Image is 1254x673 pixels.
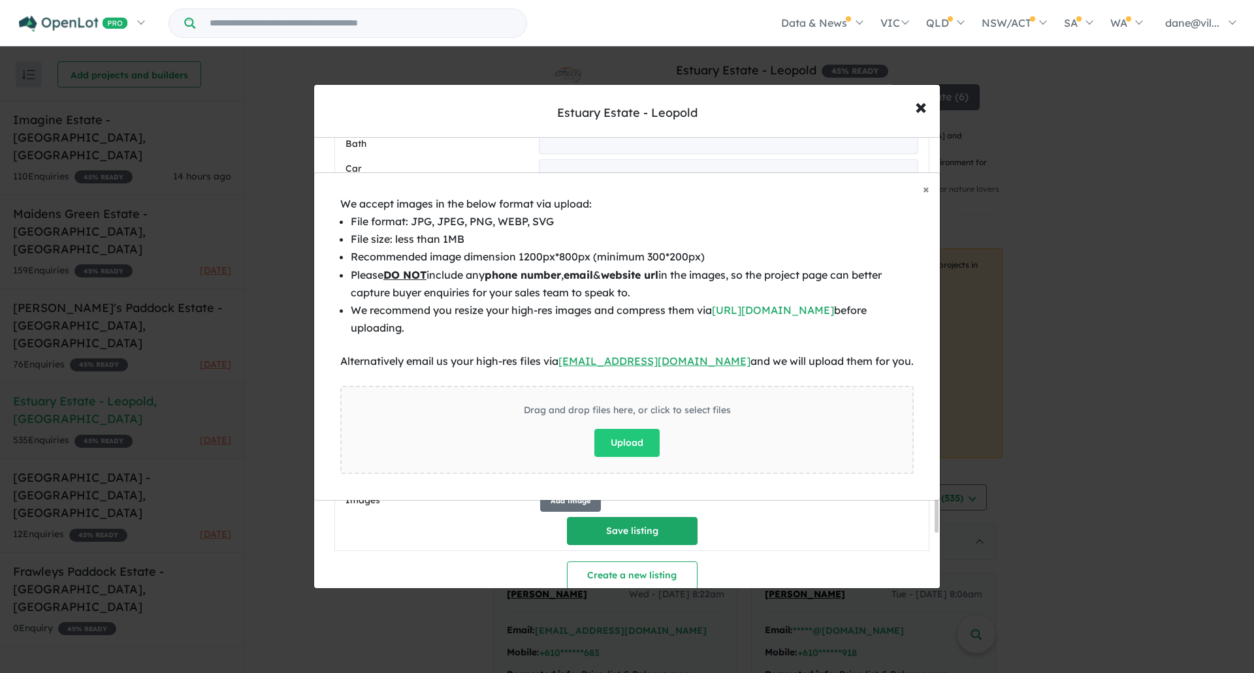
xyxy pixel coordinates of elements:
[351,266,914,302] li: Please include any , & in the images, so the project page can better capture buyer enquiries for ...
[524,403,731,418] div: Drag and drop files here, or click to select files
[198,9,524,37] input: Try estate name, suburb, builder or developer
[923,181,929,196] span: ×
[19,16,128,32] img: Openlot PRO Logo White
[351,248,914,266] li: Recommended image dimension 1200px*800px (minimum 300*200px)
[558,354,750,368] a: [EMAIL_ADDRESS][DOMAIN_NAME]
[383,268,426,281] u: DO NOT
[485,268,561,281] b: phone number
[564,268,593,281] b: email
[594,429,660,457] button: Upload
[712,304,834,317] a: [URL][DOMAIN_NAME]
[351,302,914,337] li: We recommend you resize your high-res images and compress them via before uploading.
[340,352,914,370] div: Alternatively email us your high-res files via and we will upload them for you.
[340,195,914,213] div: We accept images in the below format via upload:
[1165,16,1219,29] span: dane@vil...
[351,230,914,248] li: File size: less than 1MB
[351,213,914,230] li: File format: JPG, JPEG, PNG, WEBP, SVG
[601,268,658,281] b: website url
